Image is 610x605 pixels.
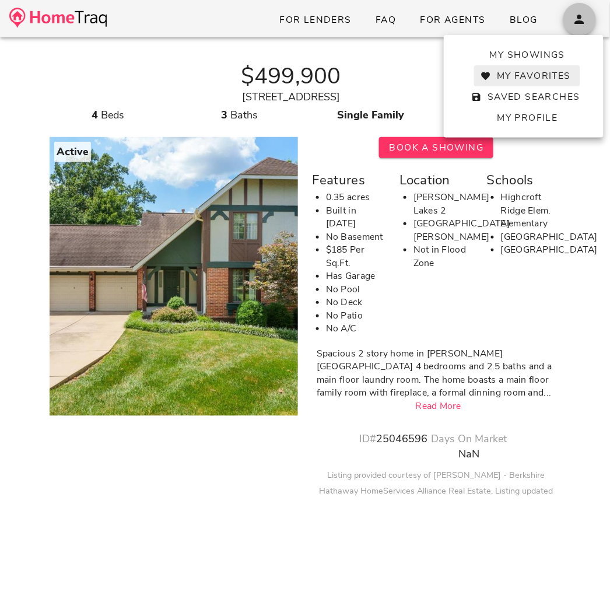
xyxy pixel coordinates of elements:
[480,44,575,65] a: My Showings
[326,283,385,296] li: No Pool
[230,108,258,122] span: Baths
[326,191,385,204] li: 0.35 acres
[101,108,125,122] span: Beds
[465,86,590,107] a: Saved Searches
[483,69,571,82] span: My Favorites
[496,111,558,124] span: My Profile
[319,470,553,497] small: Listing provided courtesy of [PERSON_NAME] - Berkshire Hathaway HomeServices Alliance Real Estate...
[326,204,385,230] li: Built in [DATE]
[326,296,385,309] li: No Deck
[366,9,406,30] a: FAQ
[326,322,385,335] li: No A/C
[474,65,580,86] a: My Favorites
[413,191,473,217] li: [PERSON_NAME] Lakes 2
[9,8,107,28] img: desktop-logo.34a1112.png
[326,243,385,270] li: $185 Per Sq.Ft.
[500,9,547,30] a: Blog
[337,108,404,122] strong: Single Family
[487,170,560,191] div: Schools
[501,230,560,244] li: [GEOGRAPHIC_DATA]
[509,13,538,26] span: Blog
[501,191,560,230] li: Highcroft Ridge Elem. Elementary
[379,137,493,158] button: Book A Showing
[326,230,385,244] li: No Basement
[552,549,610,605] iframe: Chat Widget
[458,447,479,461] span: NaN
[375,13,397,26] span: FAQ
[241,61,341,92] strong: $499,900
[326,270,385,283] li: Has Garage
[92,108,99,122] strong: 4
[360,431,426,463] div: 25046596
[399,170,473,191] div: Location
[489,48,566,61] span: My Showings
[221,108,227,122] strong: 3
[544,386,552,399] span: ...
[413,217,473,243] li: [GEOGRAPHIC_DATA][PERSON_NAME]
[411,9,495,30] a: For Agents
[279,13,352,26] span: For Lenders
[326,309,385,323] li: No Patio
[50,89,532,105] div: [STREET_ADDRESS]
[501,243,560,257] li: [GEOGRAPHIC_DATA]
[57,145,89,159] strong: Active
[317,347,560,400] div: Spacious 2 story home in [PERSON_NAME][GEOGRAPHIC_DATA] 4 bedrooms and 2.5 baths and a main floor...
[360,432,377,446] span: ID#
[388,141,483,154] span: Book A Showing
[474,90,580,103] span: Saved Searches
[487,107,567,128] a: My Profile
[420,13,486,26] span: For Agents
[416,400,462,412] a: Read More
[269,9,361,30] a: For Lenders
[413,243,473,270] li: Not in Flood Zone
[431,432,507,446] span: Days On Market
[312,170,385,191] div: Features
